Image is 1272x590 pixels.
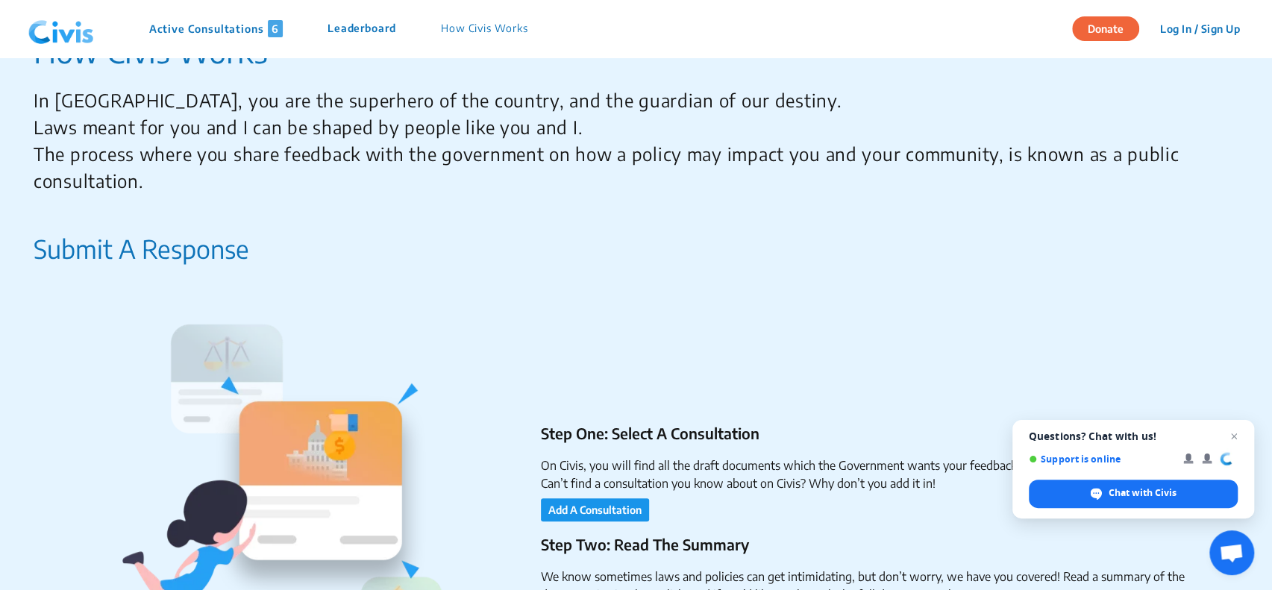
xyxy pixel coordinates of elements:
p: Active Consultations [149,20,283,37]
button: Log In / Sign Up [1150,17,1250,40]
p: Leaderboard [328,20,396,37]
p: In [GEOGRAPHIC_DATA], you are the superhero of the country, and the guardian of our destiny. Laws... [34,87,1227,194]
li: On Civis, you will find all the draft documents which the Government wants your feedback on. Sele... [541,456,1227,474]
button: Add A Consultation [541,498,649,521]
div: Open chat [1209,530,1254,575]
img: navlogo.png [22,7,100,51]
div: Chat with Civis [1029,480,1238,508]
span: Close chat [1225,427,1243,445]
span: Chat with Civis [1109,486,1177,500]
p: How Civis Works [441,20,528,37]
p: Submit A Response [34,230,249,268]
span: Support is online [1029,454,1173,465]
a: Donate [1072,20,1150,35]
span: 6 [268,20,283,37]
button: Donate [1072,16,1139,41]
span: Questions? Chat with us! [1029,430,1238,442]
li: Can’t find a consultation you know about on Civis? Why don’t you add it in! [541,474,1227,492]
p: Step Two: Read The Summary [541,533,1227,556]
p: Step One: Select A Consultation [541,422,1227,445]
